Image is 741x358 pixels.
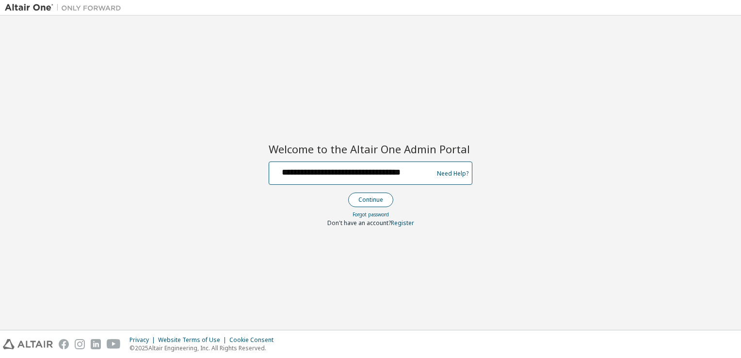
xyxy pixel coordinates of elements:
[107,339,121,349] img: youtube.svg
[269,142,472,156] h2: Welcome to the Altair One Admin Portal
[437,173,468,174] a: Need Help?
[353,211,389,218] a: Forgot password
[348,193,393,207] button: Continue
[91,339,101,349] img: linkedin.svg
[59,339,69,349] img: facebook.svg
[129,344,279,352] p: © 2025 Altair Engineering, Inc. All Rights Reserved.
[158,336,229,344] div: Website Terms of Use
[75,339,85,349] img: instagram.svg
[129,336,158,344] div: Privacy
[5,3,126,13] img: Altair One
[229,336,279,344] div: Cookie Consent
[3,339,53,349] img: altair_logo.svg
[327,219,391,227] span: Don't have an account?
[391,219,414,227] a: Register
